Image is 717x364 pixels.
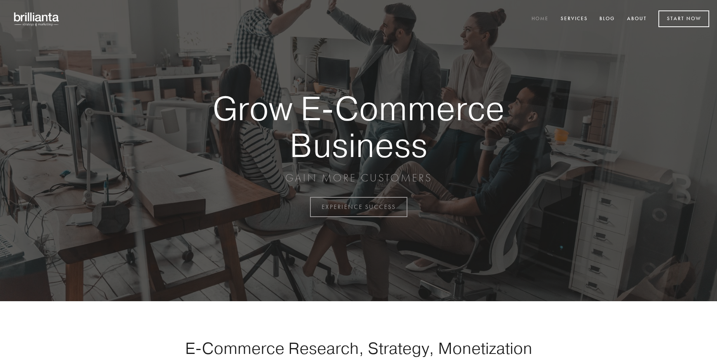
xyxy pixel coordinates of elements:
a: About [622,13,652,26]
a: Services [556,13,593,26]
a: EXPERIENCE SUCCESS [310,197,407,217]
img: brillianta - research, strategy, marketing [8,8,66,30]
a: Blog [594,13,620,26]
h1: E-Commerce Research, Strategy, Monetization [161,338,556,358]
a: Start Now [658,10,709,27]
a: Home [526,13,554,26]
p: GAIN MORE CUSTOMERS [185,171,532,185]
strong: Grow E-Commerce Business [185,90,532,163]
